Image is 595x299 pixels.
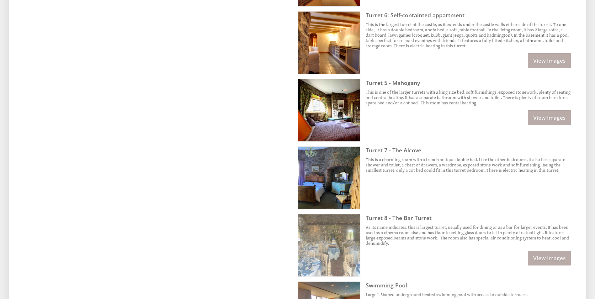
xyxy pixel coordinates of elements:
[528,251,571,265] a: View Images
[366,146,571,154] h3: Turret 7 - The Alcove
[366,225,571,246] p: As its name indicates, this is largest turret, usually used for dining or as a bar for larger eve...
[366,281,571,289] h3: Swimming Pool
[366,22,571,49] p: This is the largest turret at the castle, as it extends under the castle walls either side of the...
[366,292,571,297] p: Large L Shaped underground heated swimming pool with access to outside terraces.
[298,147,360,209] img: Turret 7 - The Alcove
[298,214,360,276] img: Turret 8 - The Bar Turret
[366,11,571,19] h3: Turret 6: Self-containted appartment
[528,53,571,68] a: View Images
[366,214,571,222] h3: Turret 8 - The Bar Turret
[366,157,571,173] p: This is a charming room with a french antique double bed. Like the other bedrooms, it also has se...
[528,110,571,125] a: View Images
[298,79,360,141] img: Turret 5 - Mahogany
[366,90,571,106] p: This is one of the larger turrets with a king size bed, soft furnishings, exposed stonework, plen...
[366,79,571,87] h3: Turret 5 - Mahogany
[298,12,360,74] img: Turret 6: Self-containted appartment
